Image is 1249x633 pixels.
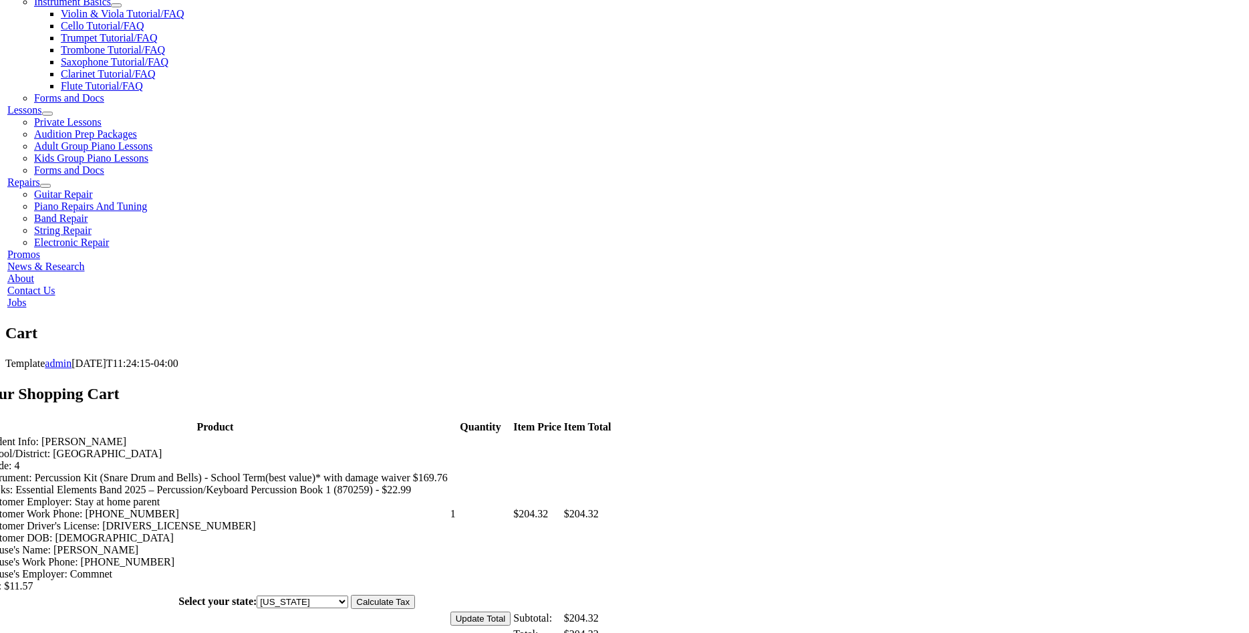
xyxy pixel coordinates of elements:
[7,273,34,284] a: About
[34,152,148,164] a: Kids Group Piano Lessons
[34,237,109,248] a: Electronic Repair
[513,435,562,593] td: $204.32
[351,595,415,609] input: Calculate Tax
[40,184,51,188] button: Open submenu of Repairs
[450,508,456,519] span: 1
[563,420,612,434] th: Item Total
[34,188,93,200] a: Guitar Repair
[61,8,184,19] a: Violin & Viola Tutorial/FAQ
[34,128,137,140] a: Audition Prep Packages
[513,420,562,434] th: Item Price
[5,322,1244,345] h1: Cart
[7,176,40,188] a: Repairs
[61,44,165,55] a: Trombone Tutorial/FAQ
[563,435,612,593] td: $204.32
[34,116,102,128] a: Private Lessons
[61,68,156,80] a: Clarinet Tutorial/FAQ
[513,611,562,626] td: Subtotal:
[7,104,42,116] a: Lessons
[7,297,26,308] a: Jobs
[450,612,511,626] input: Update Total
[7,249,40,260] a: Promos
[7,261,85,272] a: News & Research
[34,164,104,176] a: Forms and Docs
[42,112,53,116] button: Open submenu of Lessons
[111,3,122,7] button: Open submenu of Instrument Basics
[450,420,512,434] th: Quantity
[257,596,348,608] select: State billing address
[61,80,143,92] a: Flute Tutorial/FAQ
[61,32,157,43] a: Trumpet Tutorial/FAQ
[34,201,147,212] a: Piano Repairs And Tuning
[72,358,178,369] span: [DATE]T11:24:15-04:00
[34,140,152,152] a: Adult Group Piano Lessons
[5,358,45,369] span: Template
[34,213,88,224] a: Band Repair
[34,225,92,236] a: String Repair
[563,611,612,626] td: $204.32
[61,56,168,68] a: Saxophone Tutorial/FAQ
[45,358,72,369] a: admin
[5,322,1244,345] section: Page Title Bar
[7,285,55,296] a: Contact Us
[34,92,104,104] a: Forms and Docs
[61,20,144,31] a: Cello Tutorial/FAQ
